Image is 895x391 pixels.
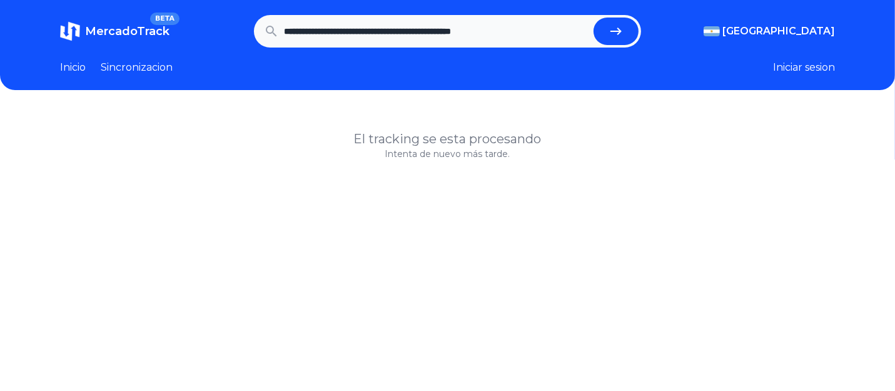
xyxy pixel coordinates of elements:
[60,130,835,148] h1: El tracking se esta procesando
[60,60,86,75] a: Inicio
[85,24,169,38] span: MercadoTrack
[60,148,835,160] p: Intenta de nuevo más tarde.
[60,21,169,41] a: MercadoTrackBETA
[722,24,835,39] span: [GEOGRAPHIC_DATA]
[60,21,80,41] img: MercadoTrack
[101,60,173,75] a: Sincronizacion
[150,13,180,25] span: BETA
[704,24,835,39] button: [GEOGRAPHIC_DATA]
[773,60,835,75] button: Iniciar sesion
[704,26,720,36] img: Argentina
